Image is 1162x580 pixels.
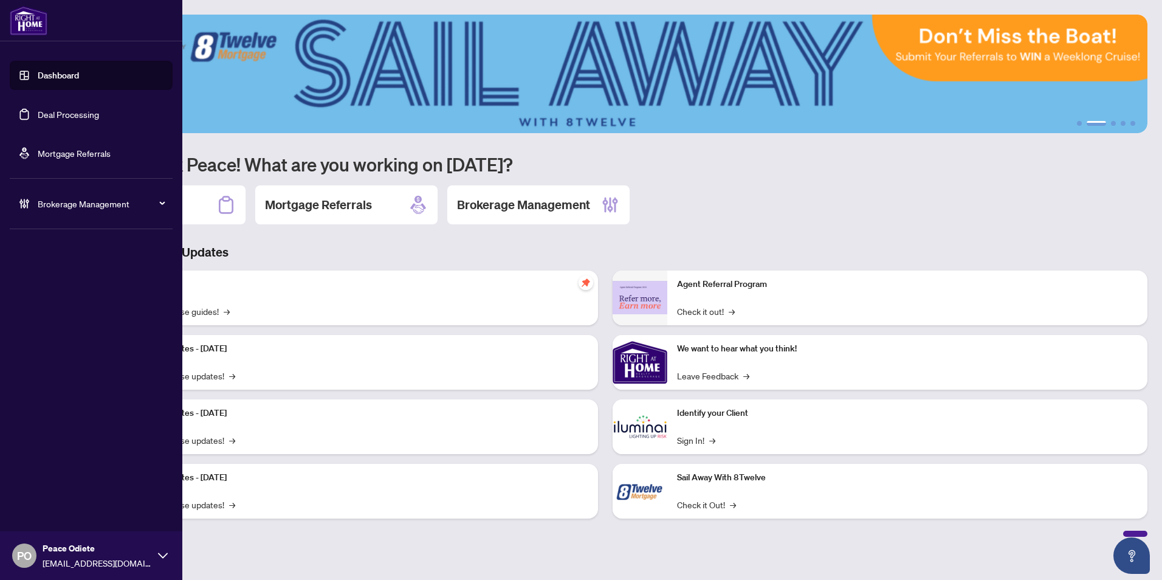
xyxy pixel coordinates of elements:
button: 3 [1111,121,1116,126]
button: 5 [1130,121,1135,126]
span: Brokerage Management [38,197,164,210]
a: Dashboard [38,70,79,81]
a: Check it out!→ [677,305,735,318]
p: Platform Updates - [DATE] [128,342,588,356]
span: [EMAIL_ADDRESS][DOMAIN_NAME] [43,556,152,570]
img: logo [10,6,47,35]
span: pushpin [579,275,593,290]
button: Open asap [1113,537,1150,574]
p: Platform Updates - [DATE] [128,471,588,485]
a: Mortgage Referrals [38,148,111,159]
span: PO [17,547,32,564]
img: Identify your Client [613,399,667,454]
p: Self-Help [128,278,588,291]
a: Sign In!→ [677,433,715,447]
button: 4 [1121,121,1126,126]
span: → [229,433,235,447]
span: → [229,498,235,511]
img: We want to hear what you think! [613,335,667,390]
p: Platform Updates - [DATE] [128,407,588,420]
p: Sail Away With 8Twelve [677,471,1138,485]
h3: Brokerage & Industry Updates [63,244,1147,261]
span: → [743,369,749,382]
span: → [729,305,735,318]
span: → [709,433,715,447]
span: → [224,305,230,318]
h1: Welcome back Peace! What are you working on [DATE]? [63,153,1147,176]
span: Peace Odiete [43,542,152,555]
img: Sail Away With 8Twelve [613,464,667,519]
a: Deal Processing [38,109,99,120]
a: Leave Feedback→ [677,369,749,382]
h2: Brokerage Management [457,196,590,213]
p: Identify your Client [677,407,1138,420]
button: 2 [1087,121,1106,126]
img: Agent Referral Program [613,281,667,314]
img: Slide 1 [63,15,1147,133]
h2: Mortgage Referrals [265,196,372,213]
span: → [229,369,235,382]
p: We want to hear what you think! [677,342,1138,356]
button: 1 [1077,121,1082,126]
span: → [730,498,736,511]
a: Check it Out!→ [677,498,736,511]
p: Agent Referral Program [677,278,1138,291]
